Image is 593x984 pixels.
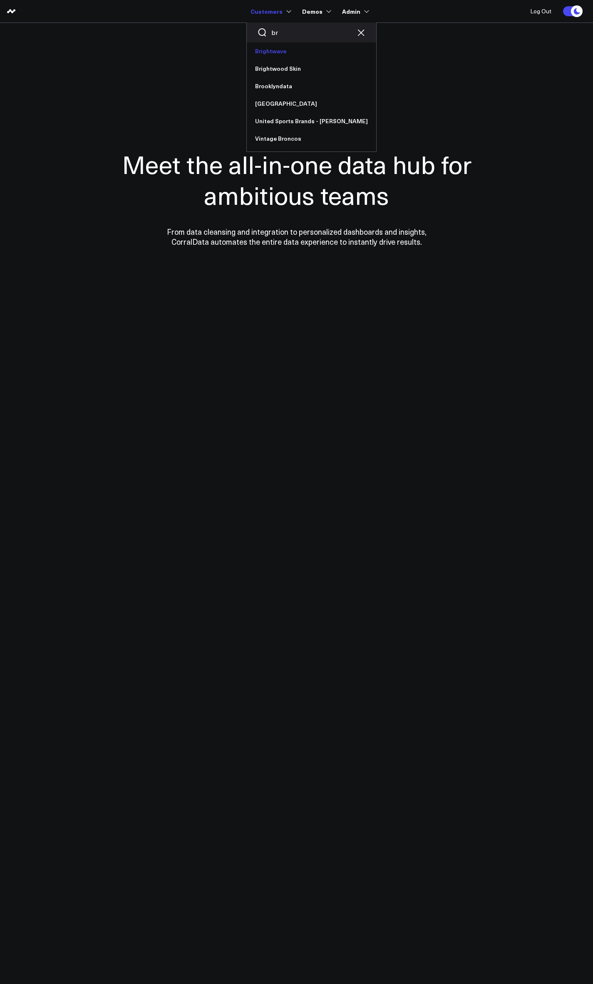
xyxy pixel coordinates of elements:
a: Admin [342,4,367,19]
a: Vintage Broncos [247,130,376,147]
a: Brightwood Skin [247,60,376,77]
h1: Meet the all-in-one data hub for ambitious teams [93,149,501,210]
p: From data cleansing and integration to personalized dashboards and insights, CorralData automates... [149,227,444,247]
a: [GEOGRAPHIC_DATA] [247,95,376,112]
button: Clear search [356,27,366,37]
input: Search customers input [271,28,352,37]
a: Brightwave [247,42,376,60]
a: Customers [251,4,290,19]
a: Demos [302,4,330,19]
button: Search customers button [257,27,267,37]
a: Brooklyndata [247,77,376,95]
a: United Sports Brands - [PERSON_NAME] [247,112,376,130]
